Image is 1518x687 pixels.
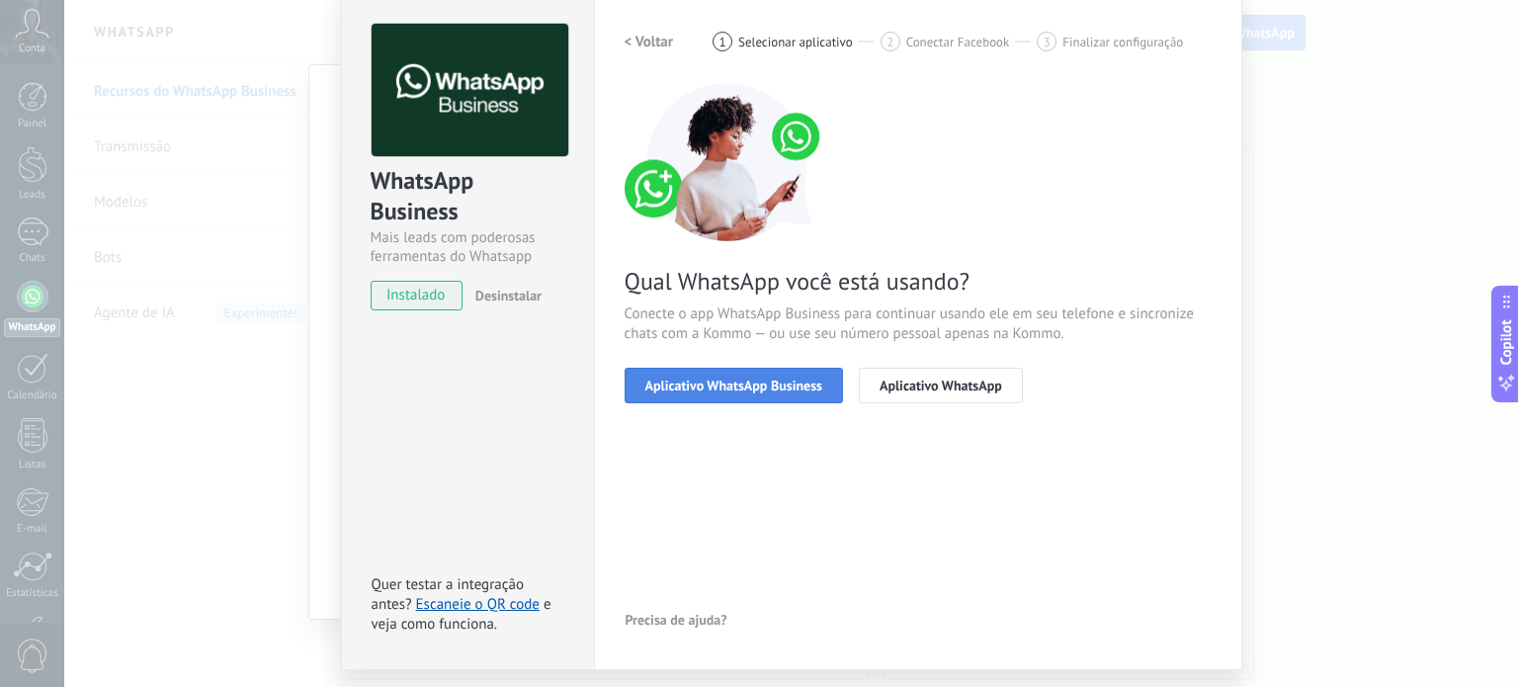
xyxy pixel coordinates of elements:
a: Escaneie o QR code [416,595,540,614]
div: Mais leads com poderosas ferramentas do Whatsapp [371,228,565,266]
button: Precisa de ajuda? [625,605,728,635]
div: WhatsApp Business [371,165,565,228]
button: Desinstalar [467,281,542,310]
span: Conectar Facebook [906,35,1010,49]
span: Qual WhatsApp você está usando? [625,266,1212,297]
img: connect number [625,83,832,241]
span: Desinstalar [475,287,542,304]
span: Aplicativo WhatsApp Business [645,379,822,392]
span: Quer testar a integração antes? [372,575,524,614]
span: 1 [719,34,726,50]
span: 3 [1044,34,1051,50]
span: Selecionar aplicativo [738,35,853,49]
button: Aplicativo WhatsApp Business [625,368,843,403]
span: e veja como funciona. [372,595,551,634]
img: logo_main.png [372,24,568,157]
span: Conecte o app WhatsApp Business para continuar usando ele em seu telefone e sincronize chats com ... [625,304,1212,344]
button: < Voltar [625,24,674,59]
span: Copilot [1496,319,1516,365]
span: instalado [372,281,462,310]
span: Precisa de ajuda? [626,613,727,627]
span: Aplicativo WhatsApp [880,379,1002,392]
span: Finalizar configuração [1062,35,1183,49]
button: Aplicativo WhatsApp [859,368,1023,403]
h2: < Voltar [625,33,674,51]
span: 2 [886,34,893,50]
